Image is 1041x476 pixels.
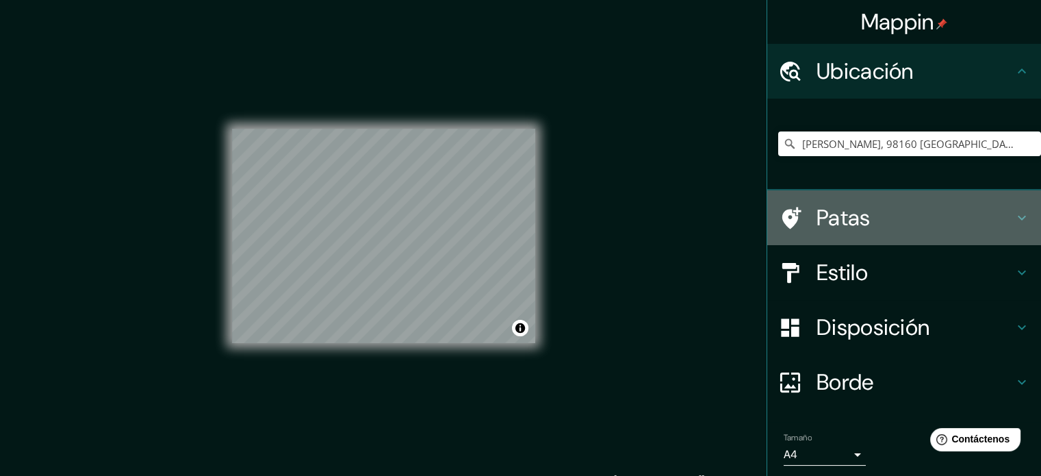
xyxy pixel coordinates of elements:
[817,368,874,397] font: Borde
[784,444,866,466] div: A4
[767,44,1041,99] div: Ubicación
[767,300,1041,355] div: Disposición
[784,432,812,443] font: Tamaño
[784,447,797,462] font: A4
[512,320,528,336] button: Activar o desactivar atribución
[817,57,914,86] font: Ubicación
[232,129,535,343] canvas: Mapa
[817,203,871,232] font: Patas
[936,18,947,29] img: pin-icon.png
[861,8,934,36] font: Mappin
[817,313,929,342] font: Disposición
[778,131,1041,156] input: Elige tu ciudad o zona
[767,245,1041,300] div: Estilo
[817,258,868,287] font: Estilo
[919,423,1026,461] iframe: Lanzador de widgets de ayuda
[767,190,1041,245] div: Patas
[767,355,1041,410] div: Borde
